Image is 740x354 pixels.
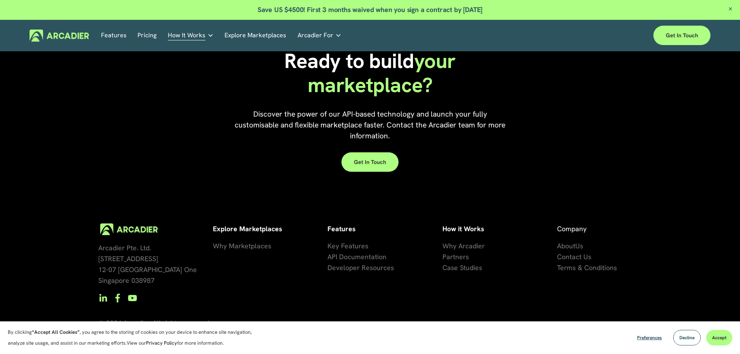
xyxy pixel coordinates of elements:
[557,262,617,273] a: Terms & Conditions
[225,30,286,42] a: Explore Marketplaces
[442,224,484,233] strong: How it Works
[327,252,387,261] span: API Documentation
[298,30,341,42] a: folder dropdown
[168,30,214,42] a: folder dropdown
[327,224,355,233] strong: Features
[341,152,399,172] a: Get in touch
[442,241,485,250] span: Why Arcadier
[279,49,461,98] h1: your marketplace?
[327,262,394,273] a: Developer Resources
[637,335,662,341] span: Preferences
[8,327,260,349] p: By clicking , you agree to the storing of cookies on your device to enhance site navigation, anal...
[557,241,575,250] span: About
[327,263,394,272] span: Developer Resources
[442,241,485,251] a: Why Arcadier
[701,317,740,354] iframe: Chat Widget
[446,251,469,262] a: artners
[557,263,617,272] span: Terms & Conditions
[557,252,591,261] span: Contact Us
[298,30,333,41] span: Arcadier For
[98,318,211,327] span: © 2024 Arcadier. All rights reserved.
[557,251,591,262] a: Contact Us
[679,335,695,341] span: Decline
[30,30,89,42] img: Arcadier
[557,241,575,251] a: About
[557,224,587,233] span: Company
[213,241,271,250] span: Why Marketplaces
[673,330,701,345] button: Decline
[451,263,482,272] span: se Studies
[32,329,80,335] strong: “Accept All Cookies”
[146,340,177,346] a: Privacy Policy
[101,30,127,42] a: Features
[442,263,451,272] span: Ca
[235,109,507,141] span: Discover the power of our API-based technology and launch your fully customisable and flexible ma...
[128,293,137,303] a: YouTube
[575,241,583,250] span: Us
[327,241,368,251] a: Key Features
[98,293,108,303] a: LinkedIn
[446,252,469,261] span: artners
[327,251,387,262] a: API Documentation
[451,262,482,273] a: se Studies
[113,293,122,303] a: Facebook
[168,30,205,41] span: How It Works
[653,26,710,45] a: Get in touch
[213,224,282,233] strong: Explore Marketplaces
[327,241,368,250] span: Key Features
[442,252,446,261] span: P
[442,251,446,262] a: P
[138,30,157,42] a: Pricing
[98,243,197,285] span: Arcadier Pte. Ltd. [STREET_ADDRESS] 12-07 [GEOGRAPHIC_DATA] One Singapore 038987
[213,241,271,251] a: Why Marketplaces
[631,330,668,345] button: Preferences
[442,262,451,273] a: Ca
[284,47,414,74] span: Ready to build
